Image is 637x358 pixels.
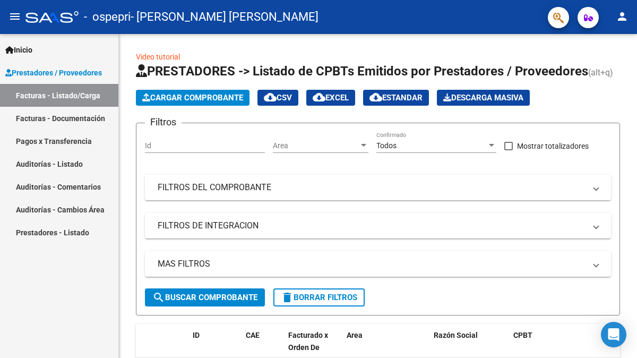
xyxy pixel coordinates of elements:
[142,93,243,103] span: Cargar Comprobante
[158,258,586,270] mat-panel-title: MAS FILTROS
[158,220,586,232] mat-panel-title: FILTROS DE INTEGRACION
[145,251,611,277] mat-expansion-panel-header: MAS FILTROS
[84,5,131,29] span: - ospepri
[131,5,318,29] span: - [PERSON_NAME] [PERSON_NAME]
[158,182,586,193] mat-panel-title: FILTROS DEL COMPROBANTE
[437,90,530,106] app-download-masive: Descarga masiva de comprobantes (adjuntos)
[136,64,588,79] span: PRESTADORES -> Listado de CPBTs Emitidos por Prestadores / Proveedores
[443,93,523,103] span: Descarga Masiva
[313,93,349,103] span: EXCEL
[306,90,355,106] button: EXCEL
[264,93,292,103] span: CSV
[8,10,21,23] mat-icon: menu
[246,331,260,339] span: CAE
[376,141,397,150] span: Todos
[313,91,325,104] mat-icon: cloud_download
[257,90,298,106] button: CSV
[601,322,626,347] div: Open Intercom Messenger
[264,91,277,104] mat-icon: cloud_download
[281,293,357,302] span: Borrar Filtros
[517,140,589,152] span: Mostrar totalizadores
[434,331,478,339] span: Razón Social
[513,331,532,339] span: CPBT
[369,93,423,103] span: Estandar
[193,331,200,339] span: ID
[145,115,182,130] h3: Filtros
[145,213,611,238] mat-expansion-panel-header: FILTROS DE INTEGRACION
[273,288,365,306] button: Borrar Filtros
[288,331,328,352] span: Facturado x Orden De
[145,175,611,200] mat-expansion-panel-header: FILTROS DEL COMPROBANTE
[588,67,613,78] span: (alt+q)
[145,288,265,306] button: Buscar Comprobante
[136,90,249,106] button: Cargar Comprobante
[369,91,382,104] mat-icon: cloud_download
[437,90,530,106] button: Descarga Masiva
[363,90,429,106] button: Estandar
[152,291,165,304] mat-icon: search
[273,141,359,150] span: Area
[5,67,102,79] span: Prestadores / Proveedores
[5,44,32,56] span: Inicio
[136,53,180,61] a: Video tutorial
[281,291,294,304] mat-icon: delete
[347,331,363,339] span: Area
[152,293,257,302] span: Buscar Comprobante
[616,10,629,23] mat-icon: person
